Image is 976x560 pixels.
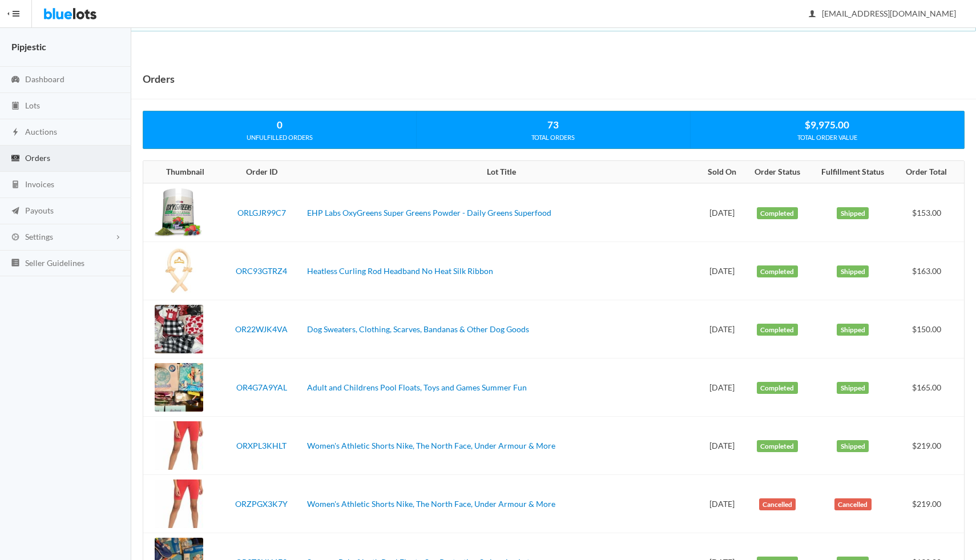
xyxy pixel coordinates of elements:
[896,358,964,417] td: $165.00
[11,41,46,52] strong: Pipjestic
[10,127,21,138] ion-icon: flash
[25,258,84,268] span: Seller Guidelines
[236,382,287,392] a: OR4G7A9YAL
[837,324,869,336] label: Shipped
[896,183,964,242] td: $153.00
[220,161,303,184] th: Order ID
[896,300,964,358] td: $150.00
[143,70,175,87] h1: Orders
[759,498,796,511] label: Cancelled
[307,441,555,450] a: Women's Athletic Shorts Nike, The North Face, Under Armour & More
[307,266,493,276] a: Heatless Curling Rod Headband No Heat Silk Ribbon
[805,119,849,131] strong: $9,975.00
[25,179,54,189] span: Invoices
[896,475,964,533] td: $219.00
[25,74,64,84] span: Dashboard
[837,382,869,394] label: Shipped
[757,207,798,220] label: Completed
[303,161,700,184] th: Lot Title
[236,441,287,450] a: ORXPL3KHLT
[417,132,689,143] div: TOTAL ORDERS
[837,440,869,453] label: Shipped
[10,154,21,164] ion-icon: cash
[757,382,798,394] label: Completed
[691,132,964,143] div: TOTAL ORDER VALUE
[237,208,286,217] a: ORLGJR99C7
[143,161,220,184] th: Thumbnail
[10,258,21,269] ion-icon: list box
[896,161,964,184] th: Order Total
[700,417,745,475] td: [DATE]
[25,206,54,215] span: Payouts
[236,266,287,276] a: ORC93GTRZ4
[25,127,57,136] span: Auctions
[10,180,21,191] ion-icon: calculator
[10,75,21,86] ion-icon: speedometer
[806,9,818,20] ion-icon: person
[143,132,416,143] div: UNFULFILLED ORDERS
[10,232,21,243] ion-icon: cog
[307,208,551,217] a: EHP Labs OxyGreens Super Greens Powder - Daily Greens Superfood
[896,417,964,475] td: $219.00
[10,206,21,217] ion-icon: paper plane
[700,475,745,533] td: [DATE]
[757,324,798,336] label: Completed
[810,161,896,184] th: Fulfillment Status
[307,324,529,334] a: Dog Sweaters, Clothing, Scarves, Bandanas & Other Dog Goods
[25,100,40,110] span: Lots
[837,207,869,220] label: Shipped
[700,183,745,242] td: [DATE]
[700,358,745,417] td: [DATE]
[700,161,745,184] th: Sold On
[745,161,810,184] th: Order Status
[235,499,288,509] a: ORZPGX3K7Y
[10,101,21,112] ion-icon: clipboard
[757,265,798,278] label: Completed
[809,9,956,18] span: [EMAIL_ADDRESS][DOMAIN_NAME]
[547,119,559,131] strong: 73
[700,242,745,300] td: [DATE]
[837,265,869,278] label: Shipped
[277,119,283,131] strong: 0
[757,440,798,453] label: Completed
[235,324,288,334] a: OR22WJK4VA
[834,498,872,511] label: Cancelled
[307,382,527,392] a: Adult and Childrens Pool Floats, Toys and Games Summer Fun
[700,300,745,358] td: [DATE]
[25,232,53,241] span: Settings
[896,242,964,300] td: $163.00
[307,499,555,509] a: Women's Athletic Shorts Nike, The North Face, Under Armour & More
[25,153,50,163] span: Orders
